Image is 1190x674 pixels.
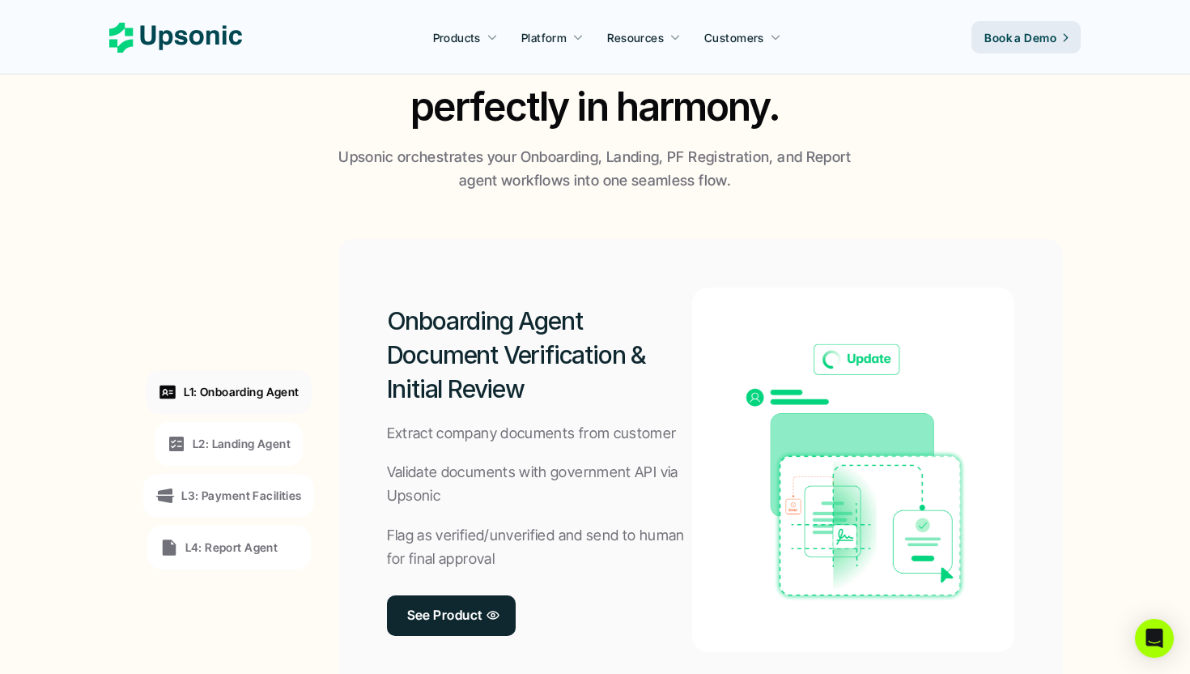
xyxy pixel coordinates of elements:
[971,21,1081,53] a: Book a Demo
[387,461,693,508] p: Validate documents with government API via Upsonic
[407,604,482,627] p: See Product
[387,595,516,636] a: See Product
[184,383,299,400] p: L1: Onboarding Agent
[984,29,1056,46] p: Book a Demo
[387,422,677,446] p: Extract company documents from customer
[521,29,567,46] p: Platform
[185,539,278,556] p: L4: Report Agent
[1135,619,1174,658] div: Open Intercom Messenger
[423,23,508,52] a: Products
[387,304,693,406] h2: Onboarding Agent Document Verification & Initial Review
[332,146,858,193] p: Upsonic orchestrates your Onboarding, Landing, PF Registration, and Report agent workflows into o...
[607,29,664,46] p: Resources
[181,487,301,504] p: L3: Payment Facilities
[433,29,481,46] p: Products
[387,524,693,571] p: Flag as verified/unverified and send to human for final approval
[704,29,764,46] p: Customers
[284,25,906,134] h2: Four seamless agentic workflows, perfectly in harmony.
[193,435,291,452] p: L2: Landing Agent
